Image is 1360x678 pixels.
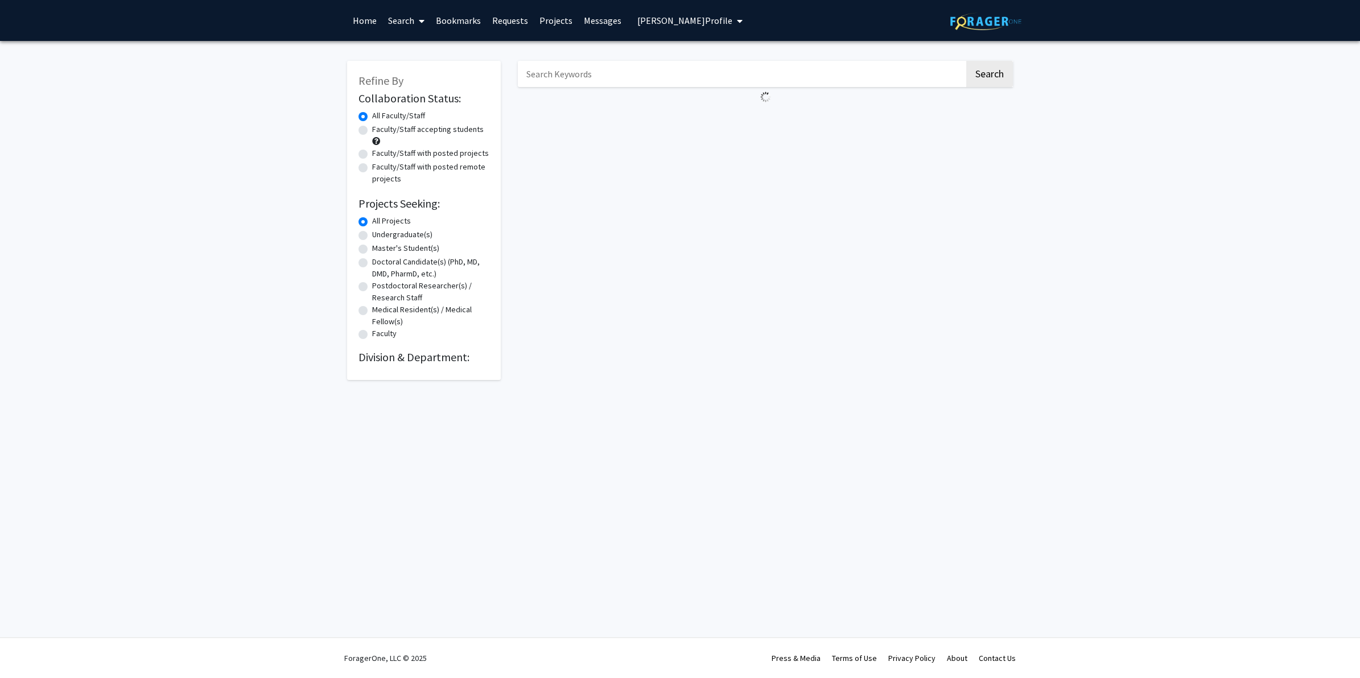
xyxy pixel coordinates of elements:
a: Press & Media [772,653,821,663]
a: Home [347,1,382,40]
label: Faculty/Staff with posted projects [372,147,489,159]
h2: Division & Department: [358,350,489,364]
h2: Projects Seeking: [358,197,489,210]
img: Loading [756,87,776,107]
button: Search [966,61,1013,87]
h2: Collaboration Status: [358,92,489,105]
label: All Projects [372,215,411,227]
label: Faculty/Staff with posted remote projects [372,161,489,185]
nav: Page navigation [518,107,1013,133]
img: ForagerOne Logo [950,13,1021,30]
a: Terms of Use [832,653,877,663]
a: Messages [578,1,627,40]
a: Contact Us [979,653,1016,663]
label: Postdoctoral Researcher(s) / Research Staff [372,280,489,304]
span: [PERSON_NAME] Profile [637,15,732,26]
label: Doctoral Candidate(s) (PhD, MD, DMD, PharmD, etc.) [372,256,489,280]
a: Projects [534,1,578,40]
label: Master's Student(s) [372,242,439,254]
input: Search Keywords [518,61,965,87]
a: Privacy Policy [888,653,935,663]
label: Faculty/Staff accepting students [372,123,484,135]
a: Bookmarks [430,1,487,40]
label: All Faculty/Staff [372,110,425,122]
label: Medical Resident(s) / Medical Fellow(s) [372,304,489,328]
a: About [947,653,967,663]
a: Requests [487,1,534,40]
label: Faculty [372,328,397,340]
a: Search [382,1,430,40]
label: Undergraduate(s) [372,229,432,241]
div: ForagerOne, LLC © 2025 [344,638,427,678]
span: Refine By [358,73,403,88]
